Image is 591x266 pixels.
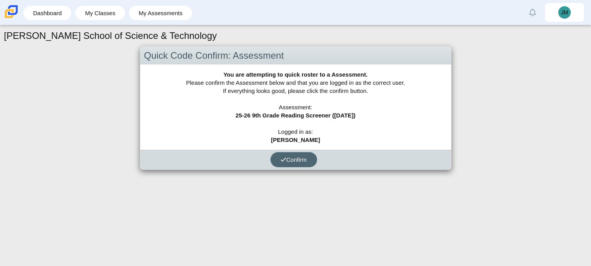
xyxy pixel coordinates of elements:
h1: [PERSON_NAME] School of Science & Technology [4,29,217,42]
b: [PERSON_NAME] [271,136,320,143]
div: Please confirm the Assessment below and that you are logged in as the correct user. If everything... [140,65,451,150]
a: Alerts [524,4,541,21]
span: Confirm [281,156,307,163]
button: Confirm [270,152,317,167]
span: JM [561,10,568,15]
a: My Classes [79,6,121,20]
a: JM [545,3,584,22]
b: You are attempting to quick roster to a Assessment. [223,71,367,78]
img: Carmen School of Science & Technology [3,3,19,20]
div: Quick Code Confirm: Assessment [140,47,451,65]
a: Dashboard [27,6,67,20]
a: My Assessments [133,6,189,20]
b: 25-26 9th Grade Reading Screener ([DATE]) [235,112,355,119]
a: Carmen School of Science & Technology [3,14,19,21]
